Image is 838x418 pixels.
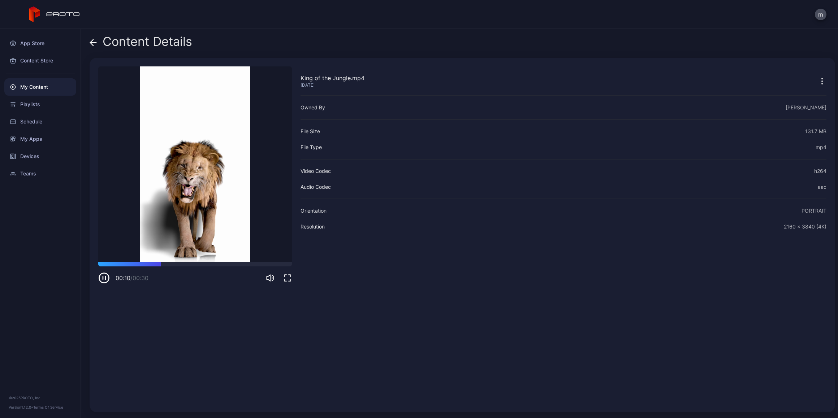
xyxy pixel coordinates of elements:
[4,165,76,182] a: Teams
[818,183,826,191] div: aac
[805,127,826,136] div: 131.7 MB
[4,35,76,52] a: App Store
[9,395,72,401] div: © 2025 PROTO, Inc.
[4,148,76,165] a: Devices
[301,127,320,136] div: File Size
[786,103,826,112] div: [PERSON_NAME]
[33,405,63,409] a: Terms Of Service
[301,183,331,191] div: Audio Codec
[301,82,364,88] div: [DATE]
[301,167,331,175] div: Video Codec
[815,9,826,20] button: m
[301,143,322,152] div: File Type
[301,74,364,82] div: King of the Jungle.mp4
[4,52,76,69] a: Content Store
[301,222,325,231] div: Resolution
[301,103,325,112] div: Owned By
[802,206,826,215] div: PORTRAIT
[90,35,192,52] div: Content Details
[98,66,292,262] video: Sorry, your browser doesn‘t support embedded videos
[301,206,327,215] div: Orientation
[4,78,76,96] a: My Content
[814,167,826,175] div: h264
[116,274,148,282] div: 00:10
[784,222,826,231] div: 2160 x 3840 (4K)
[130,274,148,282] span: / 00:30
[4,96,76,113] a: Playlists
[4,130,76,148] a: My Apps
[816,143,826,152] div: mp4
[4,113,76,130] a: Schedule
[9,405,33,409] span: Version 1.12.0 •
